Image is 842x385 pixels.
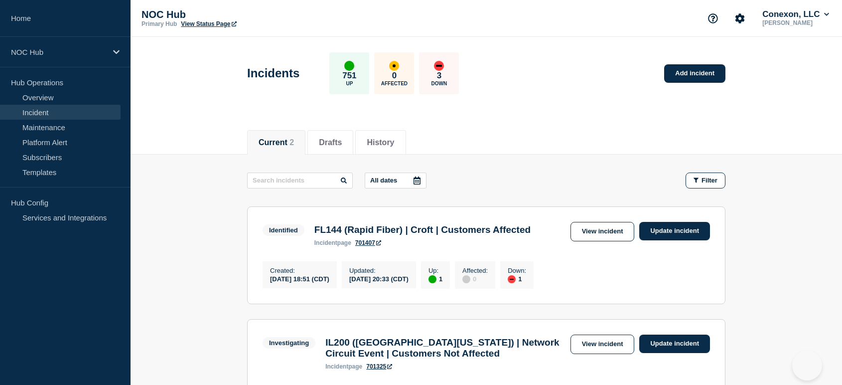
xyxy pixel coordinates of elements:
[462,274,488,283] div: 0
[792,351,822,381] iframe: Help Scout Beacon - Open
[508,267,526,274] p: Down :
[247,173,353,189] input: Search incidents
[319,138,342,147] button: Drafts
[314,239,337,246] span: incident
[702,177,717,184] span: Filter
[760,9,831,19] button: Conexon, LLC
[325,363,348,370] span: incident
[346,81,353,86] p: Up
[247,66,299,80] h1: Incidents
[270,274,329,283] div: [DATE] 18:51 (CDT)
[370,177,397,184] p: All dates
[392,71,397,81] p: 0
[462,275,470,283] div: disabled
[760,19,831,26] p: [PERSON_NAME]
[570,335,635,354] a: View incident
[428,275,436,283] div: up
[428,274,442,283] div: 1
[366,363,392,370] a: 701325
[314,224,531,235] h3: FL144 (Rapid Fiber) | Croft | Customers Affected
[344,61,354,71] div: up
[381,81,408,86] p: Affected
[570,222,635,241] a: View incident
[437,71,441,81] p: 3
[508,275,516,283] div: down
[349,274,409,283] div: [DATE] 20:33 (CDT)
[259,138,294,147] button: Current 2
[508,274,526,283] div: 1
[349,267,409,274] p: Updated :
[325,363,362,370] p: page
[462,267,488,274] p: Affected :
[686,173,725,189] button: Filter
[263,224,304,236] span: Identified
[365,173,426,189] button: All dates
[270,267,329,274] p: Created :
[141,20,177,27] p: Primary Hub
[729,8,750,29] button: Account settings
[428,267,442,274] p: Up :
[434,61,444,71] div: down
[355,239,381,246] a: 701407
[263,337,315,349] span: Investigating
[181,20,236,27] a: View Status Page
[342,71,356,81] p: 751
[314,239,351,246] p: page
[11,48,107,56] p: NOC Hub
[389,61,399,71] div: affected
[431,81,447,86] p: Down
[367,138,394,147] button: History
[702,8,723,29] button: Support
[639,222,710,240] a: Update incident
[664,64,725,83] a: Add incident
[141,9,341,20] p: NOC Hub
[289,138,294,147] span: 2
[639,335,710,353] a: Update incident
[325,337,565,359] h3: IL200 ([GEOGRAPHIC_DATA][US_STATE]) | Network Circuit Event | Customers Not Affected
